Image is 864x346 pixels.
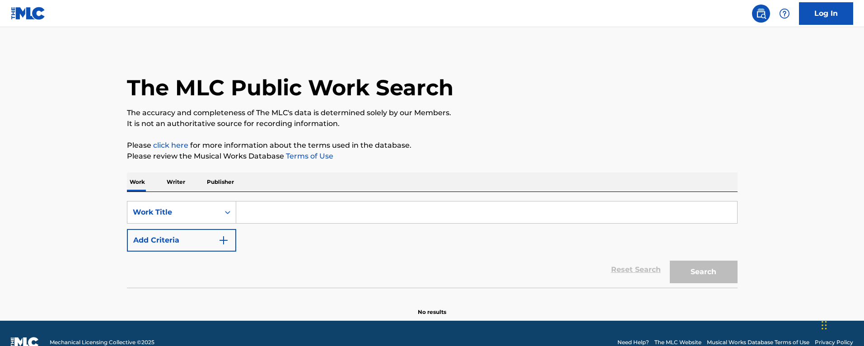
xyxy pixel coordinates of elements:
img: help [779,8,790,19]
img: search [756,8,766,19]
p: Please review the Musical Works Database [127,151,738,162]
p: No results [418,297,446,316]
button: Add Criteria [127,229,236,252]
p: Publisher [204,173,237,192]
p: Writer [164,173,188,192]
form: Search Form [127,201,738,288]
a: Public Search [752,5,770,23]
div: Work Title [133,207,214,218]
a: Terms of Use [284,152,333,160]
a: Log In [799,2,853,25]
div: Drag [822,312,827,339]
p: It is not an authoritative source for recording information. [127,118,738,129]
div: Help [775,5,794,23]
img: 9d2ae6d4665cec9f34b9.svg [218,235,229,246]
h1: The MLC Public Work Search [127,74,453,101]
img: MLC Logo [11,7,46,20]
p: The accuracy and completeness of The MLC's data is determined solely by our Members. [127,108,738,118]
p: Please for more information about the terms used in the database. [127,140,738,151]
p: Work [127,173,148,192]
iframe: Chat Widget [819,303,864,346]
a: click here [153,141,188,150]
